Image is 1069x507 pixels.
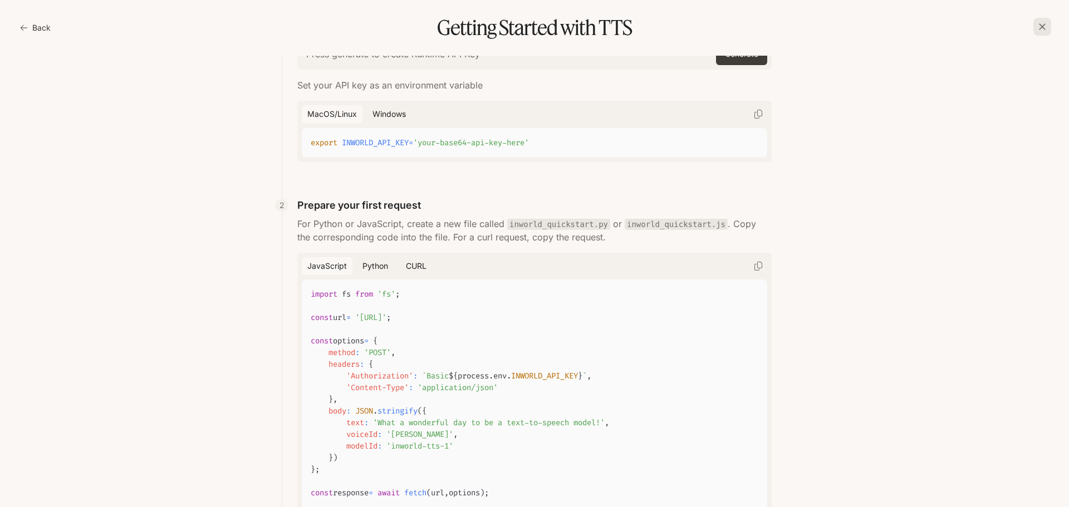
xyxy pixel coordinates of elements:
span: : [377,429,382,440]
span: body [328,406,346,416]
span: ; [484,488,489,498]
p: Prepare your first request [297,198,421,213]
span: ) [333,452,337,463]
span: ; [386,312,391,323]
span: } [328,452,333,463]
span: export [311,137,337,148]
span: text [346,417,364,428]
span: '[URL]' [355,312,386,323]
span: { [369,359,373,370]
span: , [587,371,591,381]
span: { [373,336,377,346]
span: url [431,488,444,498]
span: : [377,441,382,451]
span: ${ [449,371,458,381]
span: options [449,488,480,498]
h1: Getting Started with TTS [18,18,1051,38]
span: 'inworld-tts-1' [386,441,453,451]
button: cURL [398,257,434,275]
span: = [369,488,373,498]
span: : [360,359,364,370]
button: Back [18,17,55,39]
span: : [355,347,360,358]
span: : [413,371,418,381]
span: options [333,336,364,346]
span: . [489,371,493,381]
span: } [311,464,315,475]
span: from [355,289,373,299]
span: stringify [377,406,418,416]
span: INWORLD_API_KEY [511,371,578,381]
span: , [391,347,395,358]
span: . [507,371,511,381]
span: : [409,382,413,393]
span: ( [418,406,422,416]
span: ( [426,488,431,498]
span: 'What a wonderful day to be a text-to-speech model!' [373,417,605,428]
span: Basic [426,371,449,381]
span: import [311,289,337,299]
span: 'Authorization' [346,371,413,381]
span: . [373,406,377,416]
span: await [377,488,400,498]
span: 'fs' [377,289,395,299]
span: 'your-base64-api-key-here' [413,137,529,148]
button: Python [357,257,394,275]
span: response [333,488,369,498]
button: Windows [367,105,411,124]
p: 2 [279,199,285,211]
span: const [311,488,333,498]
span: const [311,336,333,346]
span: method [328,347,355,358]
span: fetch [404,488,426,498]
span: ; [315,464,320,475]
p: For Python or JavaScript, create a new file called or . Copy the corresponding code into the file... [297,217,772,244]
span: : [364,417,369,428]
span: JSON [355,406,373,416]
span: : [346,406,351,416]
span: , [453,429,458,440]
span: 'POST' [364,347,391,358]
span: voiceId [346,429,377,440]
code: inworld_quickstart.py [507,219,610,230]
span: ` [582,371,587,381]
span: INWORLD_API_KEY [342,137,409,148]
span: } [578,371,582,381]
span: ; [395,289,400,299]
span: env [493,371,507,381]
button: macOS/Linux [302,105,362,124]
span: ` [422,371,426,381]
span: , [444,488,449,498]
code: inworld_quickstart.js [625,219,728,230]
span: 'application/json' [418,382,498,393]
button: JavaScript [302,257,352,275]
span: 'Content-Type' [346,382,409,393]
span: , [333,394,337,405]
p: Set your API key as an environment variable [297,78,772,92]
span: fs [342,289,351,299]
span: url [333,312,346,323]
span: ) [480,488,484,498]
span: '[PERSON_NAME]' [386,429,453,440]
span: = [409,137,413,148]
span: , [605,417,609,428]
button: Copy [749,105,767,123]
span: = [346,312,351,323]
span: modelId [346,441,377,451]
span: headers [328,359,360,370]
span: process [458,371,489,381]
span: } [328,394,333,405]
span: { [422,406,426,416]
span: const [311,312,333,323]
span: = [364,336,369,346]
button: Copy [749,257,767,275]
